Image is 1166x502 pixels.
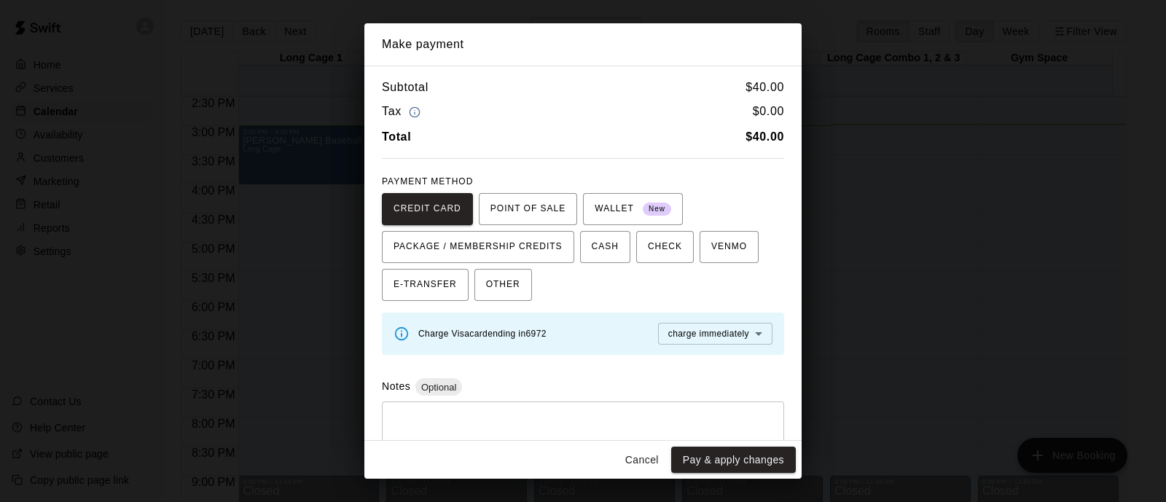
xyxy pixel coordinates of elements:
[746,130,784,143] b: $ 40.00
[486,273,520,297] span: OTHER
[394,235,563,259] span: PACKAGE / MEMBERSHIP CREDITS
[382,102,424,122] h6: Tax
[490,197,566,221] span: POINT OF SALE
[700,231,759,263] button: VENMO
[636,231,694,263] button: CHECK
[382,78,429,97] h6: Subtotal
[382,176,473,187] span: PAYMENT METHOD
[382,269,469,301] button: E-TRANSFER
[753,102,784,122] h6: $ 0.00
[382,231,574,263] button: PACKAGE / MEMBERSHIP CREDITS
[415,382,462,393] span: Optional
[364,23,802,66] h2: Make payment
[580,231,630,263] button: CASH
[474,269,532,301] button: OTHER
[648,235,682,259] span: CHECK
[595,197,671,221] span: WALLET
[583,193,683,225] button: WALLET New
[671,447,796,474] button: Pay & apply changes
[746,78,784,97] h6: $ 40.00
[382,380,410,392] label: Notes
[394,197,461,221] span: CREDIT CARD
[418,329,547,339] span: Charge Visa card ending in 6972
[619,447,665,474] button: Cancel
[479,193,577,225] button: POINT OF SALE
[711,235,747,259] span: VENMO
[382,193,473,225] button: CREDIT CARD
[668,329,749,339] span: charge immediately
[382,130,411,143] b: Total
[643,200,671,219] span: New
[592,235,619,259] span: CASH
[394,273,457,297] span: E-TRANSFER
